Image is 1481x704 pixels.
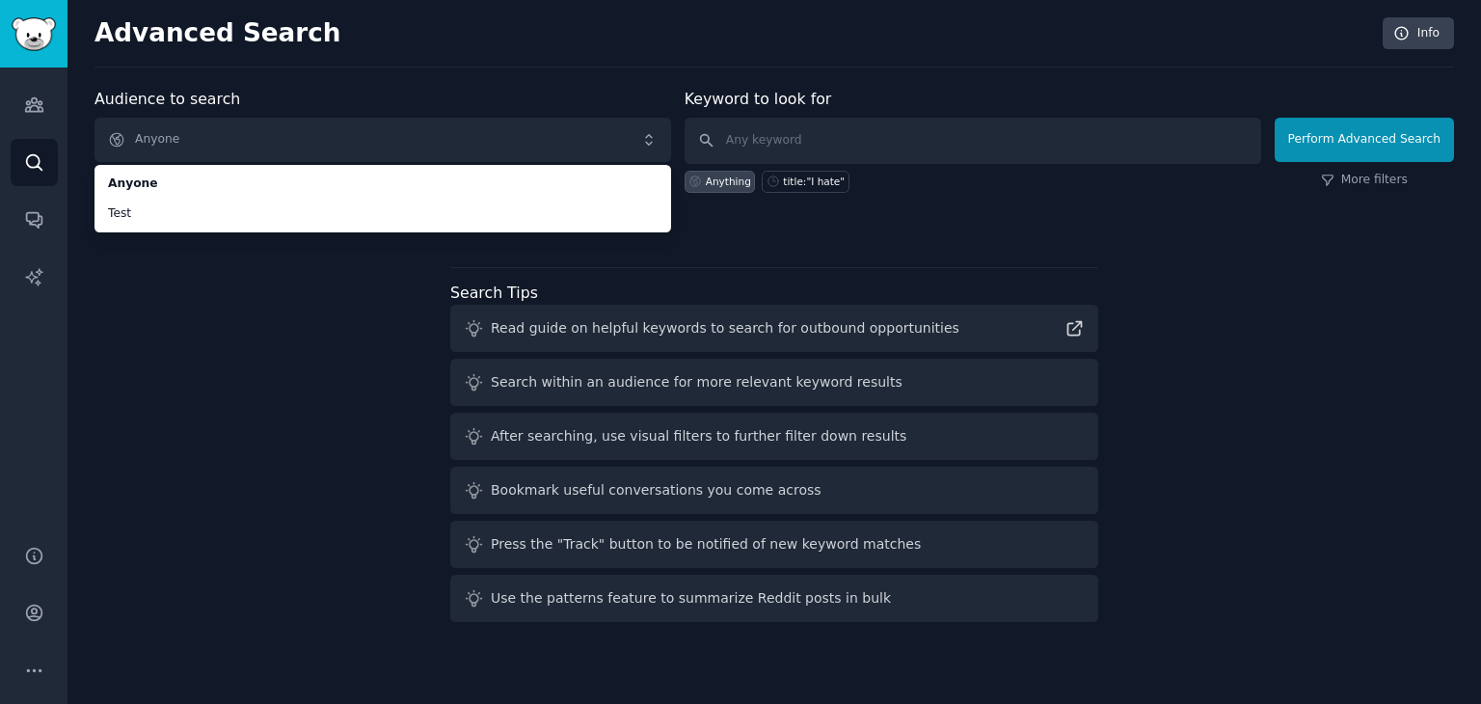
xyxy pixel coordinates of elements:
div: Search within an audience for more relevant keyword results [491,372,902,393]
button: Anyone [94,118,671,162]
div: Use the patterns feature to summarize Reddit posts in bulk [491,588,891,609]
span: Test [108,205,658,223]
span: Anyone [108,176,658,193]
div: Bookmark useful conversations you come across [491,480,821,501]
button: Perform Advanced Search [1275,118,1454,162]
ul: Anyone [94,165,671,232]
div: Anything [706,175,751,188]
div: title:"I hate" [783,175,845,188]
label: Audience to search [94,90,240,108]
h2: Advanced Search [94,18,1372,49]
label: Search Tips [450,284,538,302]
img: GummySearch logo [12,17,56,51]
a: More filters [1321,172,1408,189]
label: Keyword to look for [685,90,832,108]
input: Any keyword [685,118,1261,164]
div: Press the "Track" button to be notified of new keyword matches [491,534,921,555]
a: Info [1383,17,1454,50]
div: Read guide on helpful keywords to search for outbound opportunities [491,318,959,338]
div: After searching, use visual filters to further filter down results [491,426,906,447]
